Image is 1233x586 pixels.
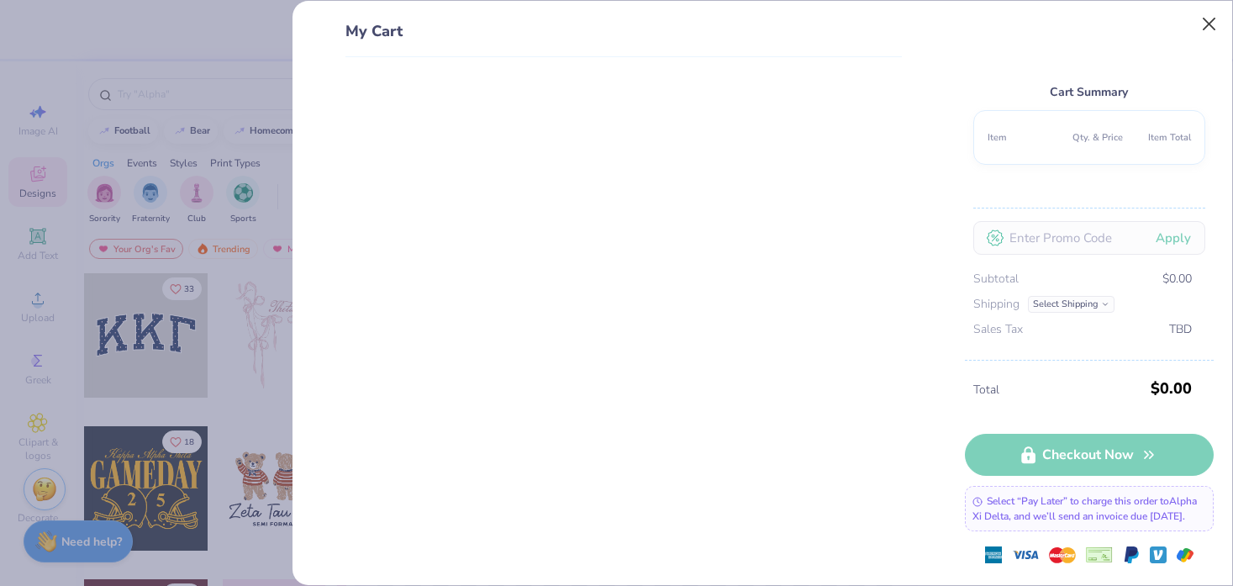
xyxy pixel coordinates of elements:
[973,295,1020,314] span: Shipping
[1123,124,1191,150] th: Item Total
[1177,546,1193,563] img: GPay
[1049,541,1076,568] img: master-card
[1012,541,1039,568] img: visa
[1086,546,1113,563] img: cheque
[1193,8,1225,40] button: Close
[1151,373,1192,404] span: $0.00
[973,221,1205,255] input: Enter Promo Code
[1028,296,1114,313] div: Select Shipping
[965,486,1214,531] div: Select “Pay Later” to charge this order to Alpha Xi Delta , and we’ll send an invoice due [DATE].
[988,124,1056,150] th: Item
[345,20,902,57] div: My Cart
[973,381,1146,399] span: Total
[1169,320,1192,339] span: TBD
[973,270,1019,288] span: Subtotal
[1123,546,1140,563] img: Paypal
[985,546,1002,563] img: express
[1162,270,1192,288] span: $0.00
[1150,546,1167,563] img: Venmo
[973,82,1205,102] div: Cart Summary
[1055,124,1123,150] th: Qty. & Price
[973,320,1023,339] span: Sales Tax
